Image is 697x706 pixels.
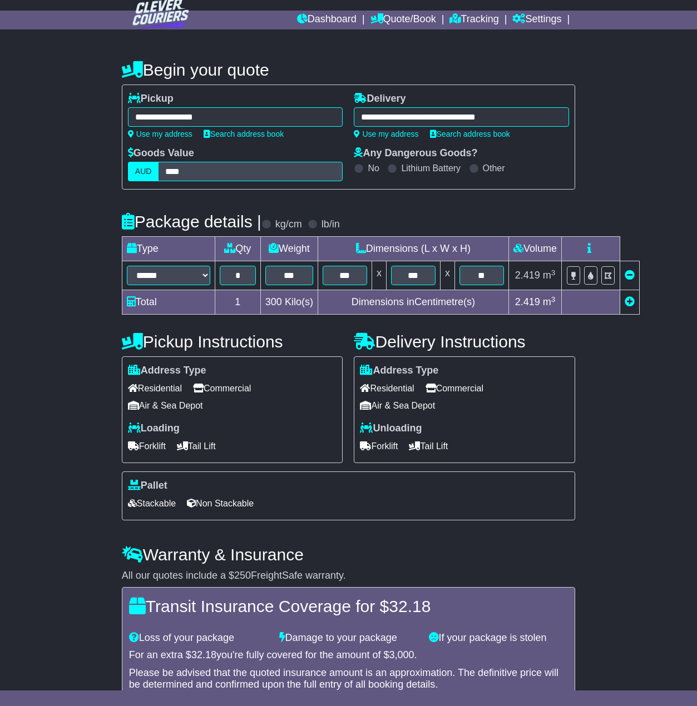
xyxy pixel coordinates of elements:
span: Forklift [128,437,166,455]
a: Use my address [354,130,418,138]
label: Unloading [360,422,422,435]
sup: 3 [551,269,556,277]
td: Kilo(s) [260,290,318,315]
td: Dimensions (L x W x H) [318,237,508,261]
span: Stackable [128,495,176,512]
label: Address Type [360,365,438,377]
td: Weight [260,237,318,261]
a: Settings [512,11,561,29]
h4: Pickup Instructions [122,332,343,351]
td: x [372,261,386,290]
td: Dimensions in Centimetre(s) [318,290,508,315]
a: Search address book [204,130,284,138]
span: Forklift [360,437,398,455]
a: Search address book [430,130,510,138]
div: Please be advised that the quoted insurance amount is an approximation. The definitive price will... [129,667,568,691]
label: Pickup [128,93,174,105]
h4: Warranty & Insurance [122,545,575,564]
label: lb/in [322,218,340,231]
span: 250 [234,570,251,581]
label: Delivery [354,93,406,105]
span: Air & Sea Depot [128,397,203,414]
a: Use my address [128,130,192,138]
label: Loading [128,422,180,435]
label: Any Dangerous Goods? [354,147,477,160]
a: Dashboard [297,11,357,29]
a: Remove this item [625,270,635,281]
span: Residential [128,380,182,397]
td: x [440,261,454,290]
span: 3,000 [389,649,414,660]
span: 2.419 [515,296,540,307]
td: Qty [215,237,260,261]
span: Tail Lift [177,437,216,455]
a: Tracking [449,11,498,29]
a: Quote/Book [370,11,436,29]
label: Goods Value [128,147,194,160]
label: Other [483,163,505,173]
td: 1 [215,290,260,315]
label: AUD [128,162,159,181]
label: kg/cm [275,218,302,231]
label: Pallet [128,480,167,492]
h4: Transit Insurance Coverage for $ [129,597,568,615]
a: Add new item [625,296,635,307]
label: Lithium Battery [401,163,461,173]
label: No [368,163,379,173]
label: Address Type [128,365,206,377]
span: Non Stackable [187,495,254,512]
span: 2.419 [515,270,540,281]
span: Commercial [193,380,251,397]
span: Tail Lift [409,437,448,455]
span: Commercial [426,380,483,397]
td: Total [122,290,215,315]
div: Damage to your package [274,632,424,644]
div: Loss of your package [123,632,274,644]
span: 300 [265,296,282,307]
div: For an extra $ you're fully covered for the amount of $ . [129,649,568,662]
span: 32.18 [389,597,431,615]
sup: 3 [551,295,556,304]
div: All our quotes include a $ FreightSafe warranty. [122,570,575,582]
div: If your package is stolen [423,632,574,644]
span: Residential [360,380,414,397]
span: Air & Sea Depot [360,397,435,414]
h4: Delivery Instructions [354,332,575,351]
span: m [543,296,556,307]
span: 32.18 [191,649,216,660]
h4: Begin your quote [122,61,575,79]
td: Type [122,237,215,261]
h4: Package details | [122,212,261,231]
span: m [543,270,556,281]
td: Volume [508,237,561,261]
